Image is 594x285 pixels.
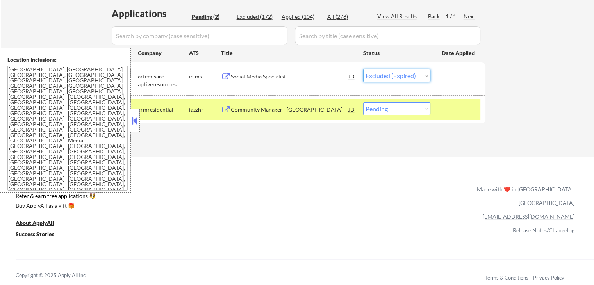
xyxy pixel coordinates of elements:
[513,227,574,233] a: Release Notes/Changelog
[237,13,276,21] div: Excluded (172)
[327,13,366,21] div: All (278)
[474,182,574,210] div: Made with ❤️ in [GEOGRAPHIC_DATA], [GEOGRAPHIC_DATA]
[483,213,574,220] a: [EMAIL_ADDRESS][DOMAIN_NAME]
[363,46,430,60] div: Status
[428,12,441,20] div: Back
[295,26,480,45] input: Search by title (case sensitive)
[485,274,528,281] a: Terms & Conditions
[16,272,105,280] div: Copyright © 2025 Apply All Inc
[112,9,189,18] div: Applications
[464,12,476,20] div: Next
[221,49,356,57] div: Title
[189,49,221,57] div: ATS
[442,49,476,57] div: Date Applied
[16,203,94,208] div: Buy ApplyAll as a gift 🎁
[282,13,321,21] div: Applied (104)
[192,13,231,21] div: Pending (2)
[138,73,189,88] div: artemisarc-aptiveresources
[138,49,189,57] div: Company
[533,274,564,281] a: Privacy Policy
[16,231,54,237] u: Success Stories
[446,12,464,20] div: 1 / 1
[138,106,189,114] div: crmresidential
[231,73,349,80] div: Social Media Specialist
[231,106,349,114] div: Community Manager - [GEOGRAPHIC_DATA]
[7,56,128,64] div: Location Inclusions:
[348,69,356,83] div: JD
[16,230,65,240] a: Success Stories
[16,219,65,228] a: About ApplyAll
[16,201,94,211] a: Buy ApplyAll as a gift 🎁
[189,106,221,114] div: jazzhr
[189,73,221,80] div: icims
[348,102,356,116] div: JD
[112,26,287,45] input: Search by company (case sensitive)
[16,193,314,201] a: Refer & earn free applications 👯‍♀️
[377,12,419,20] div: View All Results
[16,219,54,226] u: About ApplyAll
